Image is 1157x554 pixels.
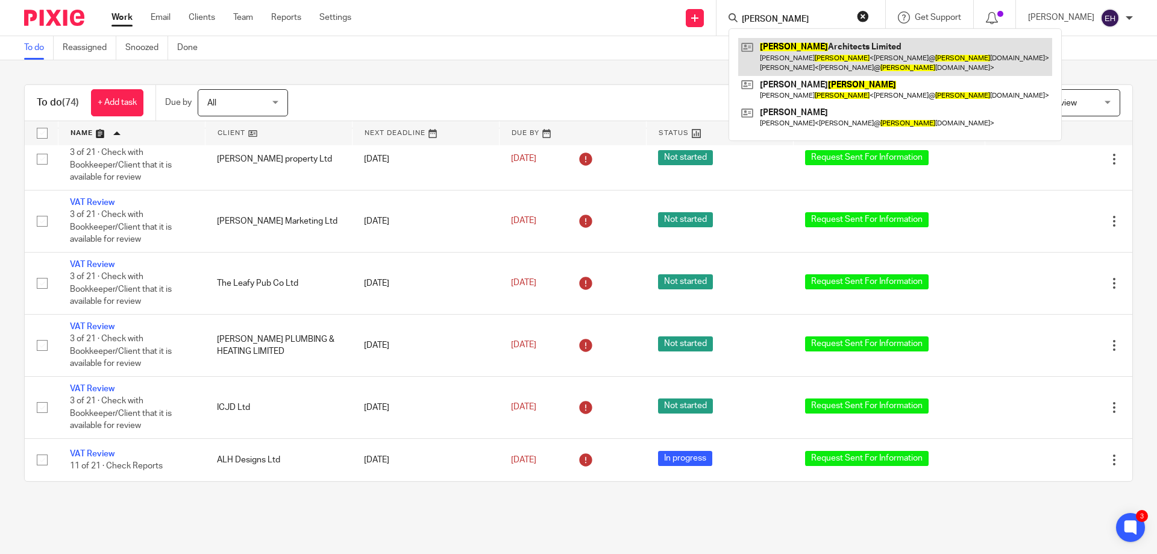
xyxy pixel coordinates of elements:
[177,36,207,60] a: Done
[1136,510,1148,522] div: 3
[658,336,713,351] span: Not started
[805,274,929,289] span: Request Sent For Information
[658,212,713,227] span: Not started
[805,398,929,414] span: Request Sent For Information
[205,376,352,438] td: ICJD Ltd
[352,190,499,252] td: [DATE]
[658,150,713,165] span: Not started
[511,456,536,464] span: [DATE]
[63,36,116,60] a: Reassigned
[352,314,499,376] td: [DATE]
[857,10,869,22] button: Clear
[205,252,352,314] td: The Leafy Pub Co Ltd
[511,279,536,288] span: [DATE]
[111,11,133,24] a: Work
[70,198,114,207] a: VAT Review
[352,128,499,190] td: [DATE]
[205,128,352,190] td: [PERSON_NAME] property Ltd
[205,438,352,481] td: ALH Designs Ltd
[70,385,114,393] a: VAT Review
[62,98,79,107] span: (74)
[1028,11,1094,24] p: [PERSON_NAME]
[915,13,961,22] span: Get Support
[271,11,301,24] a: Reports
[207,99,216,107] span: All
[24,10,84,26] img: Pixie
[70,210,172,244] span: 3 of 21 · Check with Bookkeeper/Client that it is available for review
[125,36,168,60] a: Snoozed
[658,451,712,466] span: In progress
[189,11,215,24] a: Clients
[658,398,713,414] span: Not started
[511,403,536,412] span: [DATE]
[151,11,171,24] a: Email
[741,14,849,25] input: Search
[165,96,192,109] p: Due by
[24,36,54,60] a: To do
[511,341,536,350] span: [DATE]
[352,252,499,314] td: [DATE]
[70,260,114,269] a: VAT Review
[205,190,352,252] td: [PERSON_NAME] Marketing Ltd
[319,11,351,24] a: Settings
[233,11,253,24] a: Team
[70,323,114,331] a: VAT Review
[805,336,929,351] span: Request Sent For Information
[805,451,929,466] span: Request Sent For Information
[70,397,172,430] span: 3 of 21 · Check with Bookkeeper/Client that it is available for review
[352,376,499,438] td: [DATE]
[658,274,713,289] span: Not started
[511,155,536,163] span: [DATE]
[805,150,929,165] span: Request Sent For Information
[70,450,114,458] a: VAT Review
[70,148,172,181] span: 3 of 21 · Check with Bookkeeper/Client that it is available for review
[91,89,143,116] a: + Add task
[70,335,172,368] span: 3 of 21 · Check with Bookkeeper/Client that it is available for review
[352,438,499,481] td: [DATE]
[70,462,163,470] span: 11 of 21 · Check Reports
[205,314,352,376] td: [PERSON_NAME] PLUMBING & HEATING LIMITED
[1100,8,1120,28] img: svg%3E
[70,272,172,306] span: 3 of 21 · Check with Bookkeeper/Client that it is available for review
[805,212,929,227] span: Request Sent For Information
[511,217,536,225] span: [DATE]
[37,96,79,109] h1: To do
